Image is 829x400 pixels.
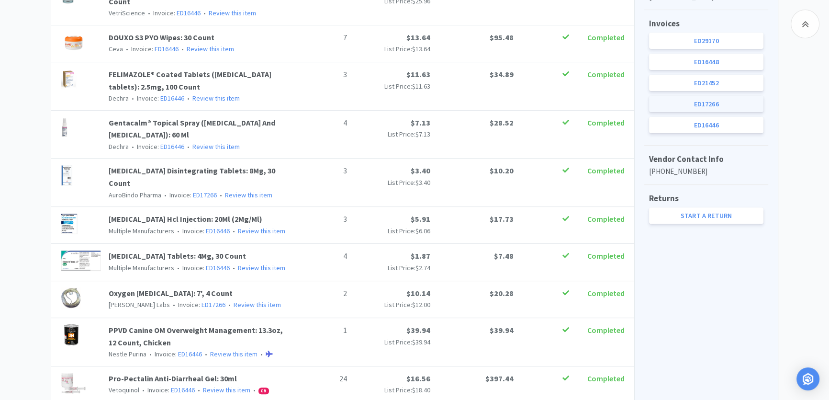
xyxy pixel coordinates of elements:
[148,350,153,358] span: •
[299,165,347,177] p: 3
[415,178,430,187] span: $3.40
[299,324,347,337] p: 1
[587,214,625,224] span: Completed
[796,367,819,390] div: Open Intercom Messenger
[109,166,275,188] a: [MEDICAL_DATA] Disintegrating Tablets: 8Mg, 30 Count
[124,45,130,53] span: •
[61,213,78,234] img: 998bb09193084d44971af913a1ab494b_735861.png
[192,94,240,103] a: Review this item
[176,263,181,272] span: •
[412,300,430,309] span: $12.00
[109,191,161,199] span: AuroBindo Pharma
[109,374,237,383] a: Pro-Pectalin Anti-Diarrheal Gel: 30ml
[61,373,87,394] img: fc470b663d36480182d6e84a75f24167_31043.png
[139,386,195,394] span: Invoice:
[218,191,224,199] span: •
[406,325,430,335] span: $39.94
[109,300,170,309] span: [PERSON_NAME] Labs
[61,69,76,90] img: c877feeeec3242578e8e5e08fb25a44c_31923.png
[109,45,123,53] span: Ceva
[355,177,430,188] p: List Price:
[186,94,191,103] span: •
[490,33,514,42] span: $95.48
[490,166,514,175] span: $10.20
[109,251,246,261] a: [MEDICAL_DATA] Tablets: 4Mg, 30 Count
[109,69,271,91] a: FELIMAZOLE® Coated Tablets ([MEDICAL_DATA] tablets): 2.5mg, 100 Count
[412,82,430,91] span: $11.63
[299,117,347,129] p: 4
[161,191,217,199] span: Invoice:
[174,227,230,235] span: Invoice:
[259,388,269,394] span: CB
[649,33,763,49] a: ED29170
[355,44,430,54] p: List Price:
[155,45,179,53] a: ED16446
[202,9,207,17] span: •
[206,263,230,272] a: ED16446
[355,385,430,395] p: List Price:
[176,227,181,235] span: •
[109,33,214,42] a: DOUXO S3 PYO Wipes: 30 Count
[130,142,135,151] span: •
[587,69,625,79] span: Completed
[415,263,430,272] span: $2.74
[177,9,201,17] a: ED16446
[355,299,430,310] p: List Price:
[649,96,763,112] a: ED17266
[412,45,430,53] span: $13.64
[170,300,225,309] span: Invoice:
[649,75,763,91] a: ED21452
[406,288,430,298] span: $10.14
[299,69,347,81] p: 3
[412,338,430,346] span: $39.94
[109,288,233,298] a: Oxygen [MEDICAL_DATA]: 7', 4 Count
[109,350,146,358] span: Nestle Purina
[587,325,625,335] span: Completed
[196,386,202,394] span: •
[490,69,514,79] span: $34.89
[163,191,168,199] span: •
[61,250,101,271] img: 8e6a527c027c454aba0b4be241564d96_712280.png
[192,142,240,151] a: Review this item
[299,213,347,226] p: 3
[299,373,347,385] p: 24
[193,191,217,199] a: ED17266
[61,117,68,138] img: 9edbe8a1825246ac997ecc51ce16aa91_722509.png
[61,324,82,345] img: 1212c19aebd14272bc4b937f85dd4566_21204.png
[587,374,625,383] span: Completed
[160,142,184,151] a: ED16446
[299,250,347,263] p: 4
[186,142,191,151] span: •
[355,81,430,91] p: List Price:
[412,386,430,394] span: $18.40
[187,45,234,53] a: Review this item
[494,251,514,261] span: $7.48
[587,118,625,127] span: Completed
[227,300,232,309] span: •
[203,350,209,358] span: •
[649,192,763,205] h5: Returns
[649,166,763,177] p: [PHONE_NUMBER]
[123,45,179,53] span: Invoice:
[180,45,185,53] span: •
[587,288,625,298] span: Completed
[238,227,285,235] a: Review this item
[141,386,146,394] span: •
[210,350,258,358] a: Review this item
[490,118,514,127] span: $28.52
[485,374,514,383] span: $397.44
[238,263,285,272] a: Review this item
[355,129,430,139] p: List Price:
[61,32,86,53] img: 653f18fde6ed4ff99c0ce854f7d2d6b1_404043.png
[61,165,72,186] img: 0b34f29c8f3841e2b5bc3954cc675bd9_820222.png
[355,337,430,347] p: List Price:
[411,166,430,175] span: $3.40
[146,9,152,17] span: •
[587,33,625,42] span: Completed
[174,263,230,272] span: Invoice:
[406,69,430,79] span: $11.63
[490,288,514,298] span: $20.28
[252,386,257,394] span: •
[209,9,256,17] a: Review this item
[259,350,264,358] span: •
